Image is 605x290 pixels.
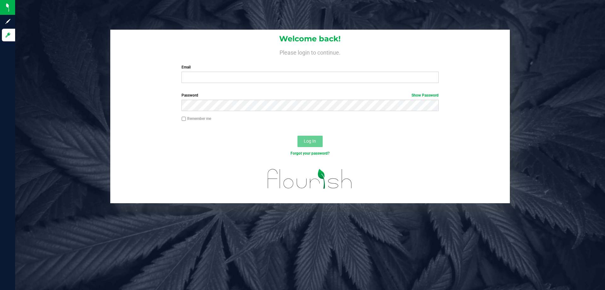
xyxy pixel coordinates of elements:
[181,64,438,70] label: Email
[5,32,11,38] inline-svg: Log in
[181,117,186,121] input: Remember me
[304,139,316,144] span: Log In
[291,151,330,156] a: Forgot your password?
[260,163,360,195] img: flourish_logo.svg
[412,93,439,98] a: Show Password
[110,35,510,43] h1: Welcome back!
[181,116,211,121] label: Remember me
[181,93,198,98] span: Password
[110,48,510,56] h4: Please login to continue.
[5,18,11,25] inline-svg: Sign up
[297,136,323,147] button: Log In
